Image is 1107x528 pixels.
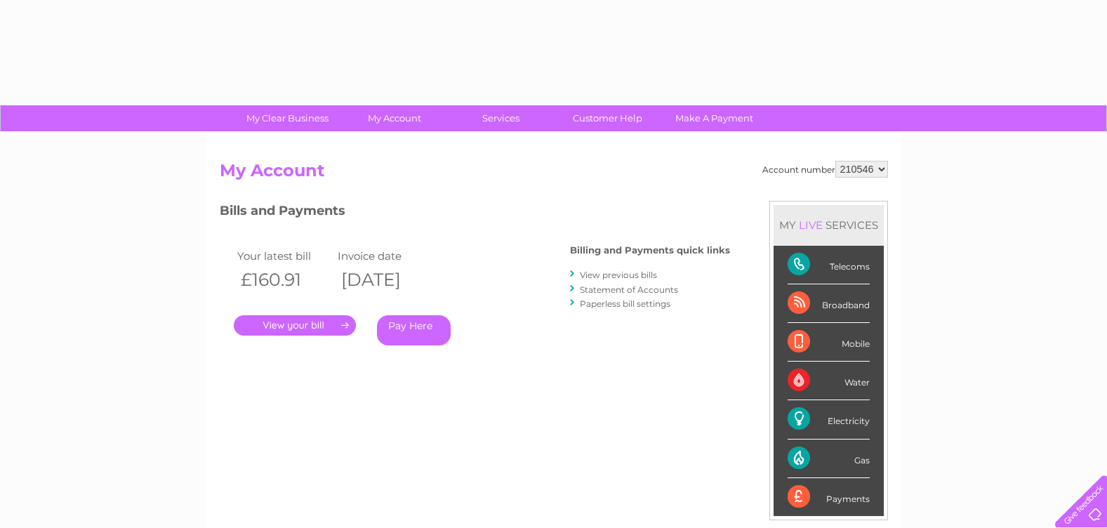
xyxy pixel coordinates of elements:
[580,270,657,280] a: View previous bills
[334,246,435,265] td: Invoice date
[550,105,665,131] a: Customer Help
[443,105,559,131] a: Services
[234,315,356,336] a: .
[580,298,670,309] a: Paperless bill settings
[656,105,772,131] a: Make A Payment
[570,245,730,256] h4: Billing and Payments quick links
[796,218,826,232] div: LIVE
[788,362,870,400] div: Water
[762,161,888,178] div: Account number
[230,105,345,131] a: My Clear Business
[377,315,451,345] a: Pay Here
[580,284,678,295] a: Statement of Accounts
[220,161,888,187] h2: My Account
[788,478,870,516] div: Payments
[234,265,335,294] th: £160.91
[220,201,730,225] h3: Bills and Payments
[336,105,452,131] a: My Account
[788,440,870,478] div: Gas
[334,265,435,294] th: [DATE]
[774,205,884,245] div: MY SERVICES
[788,246,870,284] div: Telecoms
[788,400,870,439] div: Electricity
[788,284,870,323] div: Broadband
[788,323,870,362] div: Mobile
[234,246,335,265] td: Your latest bill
